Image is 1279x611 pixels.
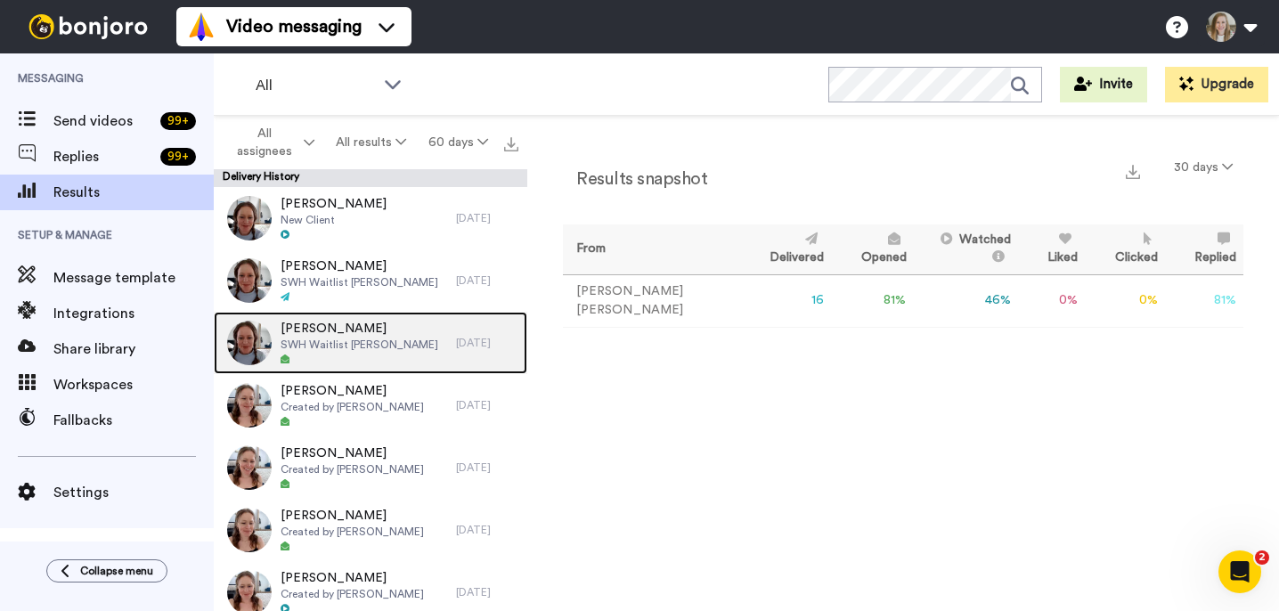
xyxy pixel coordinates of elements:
[160,148,196,166] div: 99 +
[1165,274,1243,327] td: 81 %
[563,224,740,274] th: From
[1018,224,1085,274] th: Liked
[499,129,524,156] button: Export all results that match these filters now.
[418,126,499,159] button: 60 days
[281,382,424,400] span: [PERSON_NAME]
[214,499,527,561] a: [PERSON_NAME]Created by [PERSON_NAME][DATE]
[831,224,913,274] th: Opened
[456,398,518,412] div: [DATE]
[227,508,272,552] img: a9b340d5-3ee7-44cf-9c0d-d1914ed02eed-thumb.jpg
[217,118,325,167] button: All assignees
[1163,151,1243,183] button: 30 days
[214,169,527,187] div: Delivery History
[1120,158,1145,183] button: Export a summary of each team member’s results that match this filter now.
[281,195,387,213] span: [PERSON_NAME]
[1018,274,1085,327] td: 0 %
[456,273,518,288] div: [DATE]
[227,383,272,428] img: 09135236-9fad-4631-9a24-465caec72807-thumb.jpg
[1126,165,1140,179] img: export.svg
[187,12,216,41] img: vm-color.svg
[456,585,518,599] div: [DATE]
[281,257,438,275] span: [PERSON_NAME]
[214,312,527,374] a: [PERSON_NAME]SWH Waitlist [PERSON_NAME][DATE]
[21,14,155,39] img: bj-logo-header-white.svg
[80,564,153,578] span: Collapse menu
[53,482,214,503] span: Settings
[1085,274,1164,327] td: 0 %
[456,460,518,475] div: [DATE]
[53,410,214,431] span: Fallbacks
[1165,224,1243,274] th: Replied
[831,274,913,327] td: 81 %
[504,137,518,151] img: export.svg
[1085,224,1164,274] th: Clicked
[227,445,272,490] img: a42b4277-7497-4fa1-b8bb-f1c4eeecf023-thumb.jpg
[281,400,424,414] span: Created by [PERSON_NAME]
[456,523,518,537] div: [DATE]
[227,321,272,365] img: 46ac9af9-8e57-4577-b8a1-af64e1e071b1-thumb.jpg
[281,444,424,462] span: [PERSON_NAME]
[281,320,438,338] span: [PERSON_NAME]
[281,338,438,352] span: SWH Waitlist [PERSON_NAME]
[281,587,424,601] span: Created by [PERSON_NAME]
[281,213,387,227] span: New Client
[456,211,518,225] div: [DATE]
[256,75,375,96] span: All
[214,436,527,499] a: [PERSON_NAME]Created by [PERSON_NAME][DATE]
[53,374,214,395] span: Workspaces
[281,525,424,539] span: Created by [PERSON_NAME]
[53,303,214,324] span: Integrations
[281,569,424,587] span: [PERSON_NAME]
[1218,550,1261,593] iframe: Intercom live chat
[53,182,214,203] span: Results
[214,249,527,312] a: [PERSON_NAME]SWH Waitlist [PERSON_NAME][DATE]
[281,507,424,525] span: [PERSON_NAME]
[227,196,272,240] img: 9c5a3581-a83b-41a7-a231-db9acc23f6b6-thumb.jpg
[281,462,424,477] span: Created by [PERSON_NAME]
[325,126,417,159] button: All results
[227,258,272,303] img: 23d3f66f-ed96-43f2-9375-da3722845f4d-thumb.jpg
[563,169,707,189] h2: Results snapshot
[1060,67,1147,102] button: Invite
[740,224,831,274] th: Delivered
[226,14,362,39] span: Video messaging
[46,559,167,582] button: Collapse menu
[1255,550,1269,565] span: 2
[740,274,831,327] td: 16
[160,112,196,130] div: 99 +
[53,146,153,167] span: Replies
[53,338,214,360] span: Share library
[563,274,740,327] td: [PERSON_NAME] [PERSON_NAME]
[914,274,1019,327] td: 46 %
[281,275,438,289] span: SWH Waitlist [PERSON_NAME]
[53,110,153,132] span: Send videos
[456,336,518,350] div: [DATE]
[53,267,214,289] span: Message template
[214,374,527,436] a: [PERSON_NAME]Created by [PERSON_NAME][DATE]
[1165,67,1268,102] button: Upgrade
[228,125,300,160] span: All assignees
[214,187,527,249] a: [PERSON_NAME]New Client[DATE]
[914,224,1019,274] th: Watched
